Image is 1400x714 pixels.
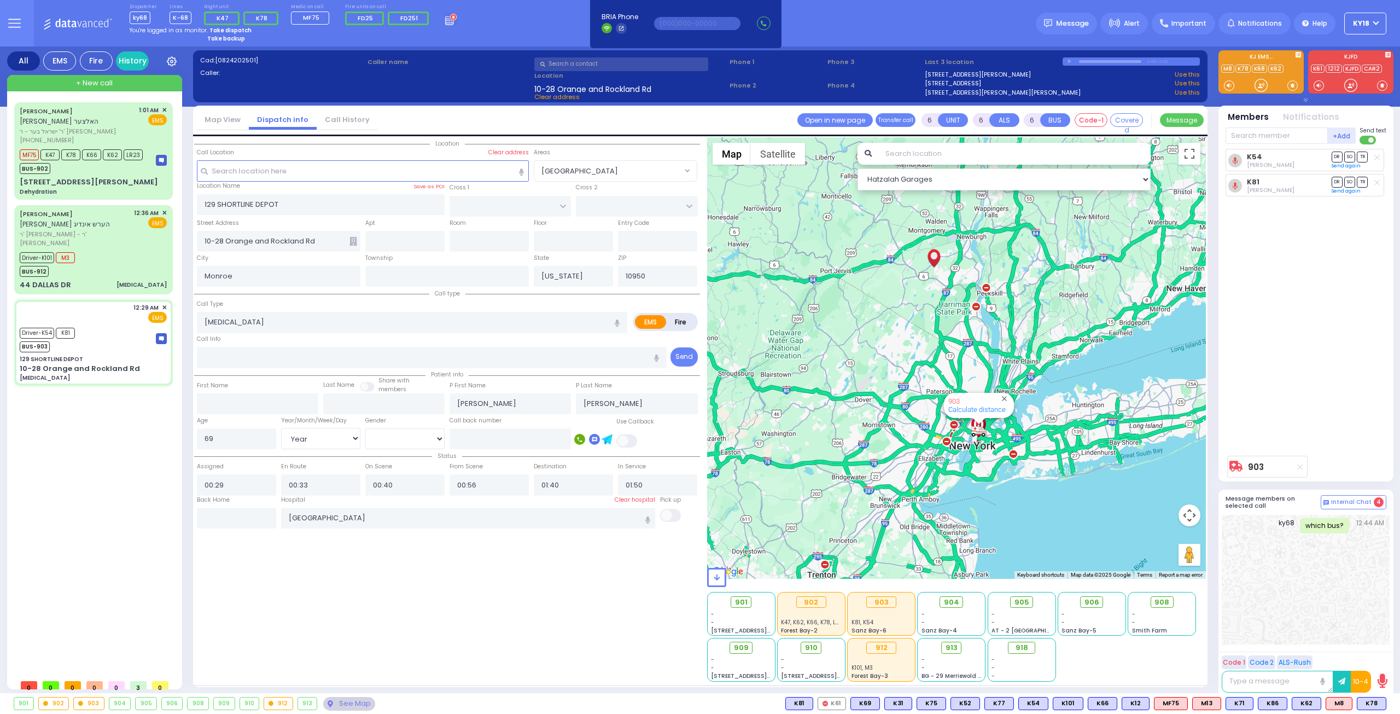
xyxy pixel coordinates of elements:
[1300,518,1349,533] div: which bus?
[534,84,651,92] span: 10-28 Orange and Rockland Rd
[130,11,150,24] span: ky68
[20,341,50,352] span: BUS-903
[1326,697,1352,710] div: ALS KJ
[429,289,465,298] span: Call type
[281,496,305,504] label: Hospital
[1344,177,1355,187] span: SO
[196,114,249,125] a: Map View
[635,315,667,329] label: EMS
[197,300,223,309] label: Call Type
[1357,697,1386,710] div: BLS
[999,393,1010,404] button: Close
[805,642,818,653] span: 910
[215,56,258,65] span: [0824202501]
[921,672,983,680] span: BG - 29 Merriewold S.
[134,209,159,217] span: 12:36 AM
[1357,152,1368,162] span: TR
[851,672,888,680] span: Forest Bay-3
[921,610,925,618] span: -
[1132,626,1167,635] span: Smith Farm
[781,664,784,672] span: -
[711,655,714,664] span: -
[1122,697,1150,710] div: BLS
[20,230,130,248] span: ר' [PERSON_NAME] - ר' [PERSON_NAME]
[884,697,912,710] div: K31
[1154,697,1188,710] div: MF75
[1124,19,1140,28] span: Alert
[323,697,375,711] div: See map
[197,182,240,190] label: Location Name
[541,166,618,177] span: [GEOGRAPHIC_DATA]
[197,160,529,181] input: Search location here
[148,114,167,125] span: EMS
[432,452,462,460] span: Status
[197,219,239,228] label: Street Address
[1258,697,1287,710] div: BLS
[615,496,655,504] label: Clear hospital
[20,136,74,144] span: [PHONE_NUMBER]
[991,626,1072,635] span: AT - 2 [GEOGRAPHIC_DATA]
[43,681,59,689] span: 0
[602,12,638,22] span: BRIA Phone
[170,11,191,24] span: K-68
[991,664,1052,672] div: -
[1344,13,1386,34] button: KY18
[365,462,392,471] label: On Scene
[827,81,921,90] span: Phone 4
[948,397,960,405] a: 903
[450,416,501,425] label: Call back number
[1321,495,1386,509] button: Internal Chat 4
[43,16,116,30] img: Logo
[991,655,1052,664] div: -
[488,148,529,157] label: Clear address
[735,597,748,608] span: 901
[866,642,896,654] div: 912
[534,161,682,181] span: BLOOMING GROVE
[950,697,980,710] div: BLS
[1247,186,1294,194] span: Berish Mertz
[876,113,915,127] button: Transfer call
[130,681,147,689] span: 3
[80,51,113,71] div: Fire
[660,496,681,504] label: Pick up
[1374,497,1384,507] span: 4
[1357,177,1368,187] span: TR
[751,143,805,165] button: Show satellite imagery
[240,698,259,710] div: 910
[365,416,386,425] label: Gender
[365,219,375,228] label: Apt
[130,4,157,10] label: Dispatcher
[921,618,925,626] span: -
[20,328,54,339] span: Driver-K54
[1235,65,1251,73] a: K78
[796,596,826,608] div: 902
[1132,610,1135,618] span: -
[618,219,649,228] label: Entry Code
[991,672,1052,680] div: -
[576,381,612,390] label: P Last Name
[1343,65,1361,73] a: KJFD
[1360,135,1377,146] label: Turn off text
[1308,54,1393,62] label: KJFD
[39,698,69,710] div: 902
[1040,113,1070,127] button: BUS
[197,381,228,390] label: First Name
[1053,697,1083,710] div: BLS
[162,698,183,710] div: 906
[1268,65,1284,73] a: K62
[946,642,958,653] span: 913
[43,51,76,71] div: EMS
[56,252,75,263] span: M3
[1226,127,1328,144] input: Search member
[827,57,921,67] span: Phone 3
[1252,65,1267,73] a: K68
[921,655,925,664] span: -
[938,113,968,127] button: UNIT
[1248,463,1264,471] a: 903
[21,681,37,689] span: 0
[200,68,364,78] label: Caller:
[1247,178,1259,186] a: K81
[1044,19,1052,27] img: message.svg
[1122,697,1150,710] div: K12
[1292,697,1321,710] div: BLS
